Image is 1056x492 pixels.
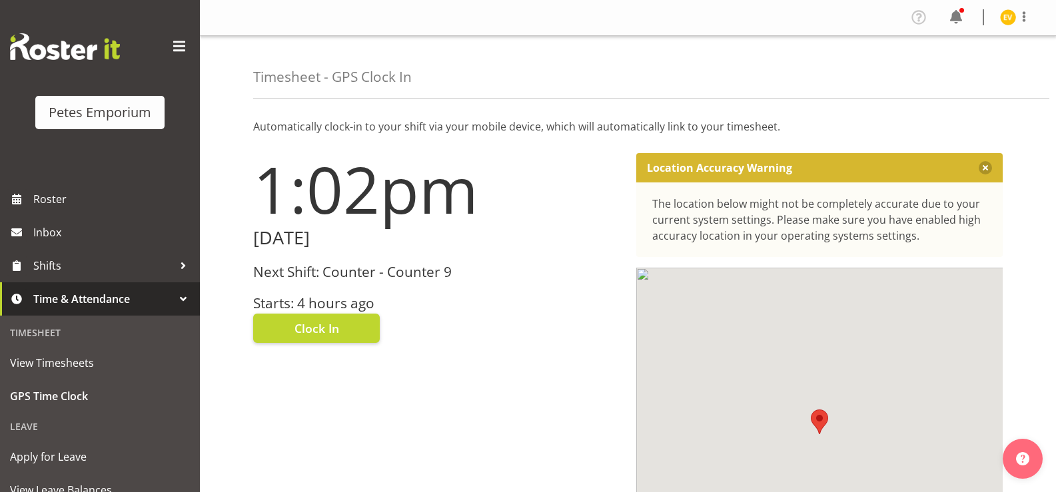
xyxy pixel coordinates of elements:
h3: Next Shift: Counter - Counter 9 [253,264,620,280]
div: Timesheet [3,319,197,346]
img: eva-vailini10223.jpg [1000,9,1016,25]
button: Clock In [253,314,380,343]
a: Apply for Leave [3,440,197,473]
p: Location Accuracy Warning [647,161,792,174]
a: View Timesheets [3,346,197,379]
span: Roster [33,189,193,209]
button: Close message [979,161,992,174]
span: Shifts [33,256,173,276]
h4: Timesheet - GPS Clock In [253,69,412,85]
div: Petes Emporium [49,103,151,123]
h3: Starts: 4 hours ago [253,296,620,311]
h2: [DATE] [253,228,620,248]
span: Clock In [294,320,339,337]
div: The location below might not be completely accurate due to your current system settings. Please m... [652,196,987,244]
span: View Timesheets [10,353,190,373]
img: Rosterit website logo [10,33,120,60]
p: Automatically clock-in to your shift via your mobile device, which will automatically link to you... [253,119,1003,134]
img: help-xxl-2.png [1016,452,1029,465]
h1: 1:02pm [253,153,620,225]
span: Inbox [33,222,193,242]
span: GPS Time Clock [10,386,190,406]
span: Time & Attendance [33,289,173,309]
a: GPS Time Clock [3,379,197,413]
div: Leave [3,413,197,440]
span: Apply for Leave [10,447,190,467]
